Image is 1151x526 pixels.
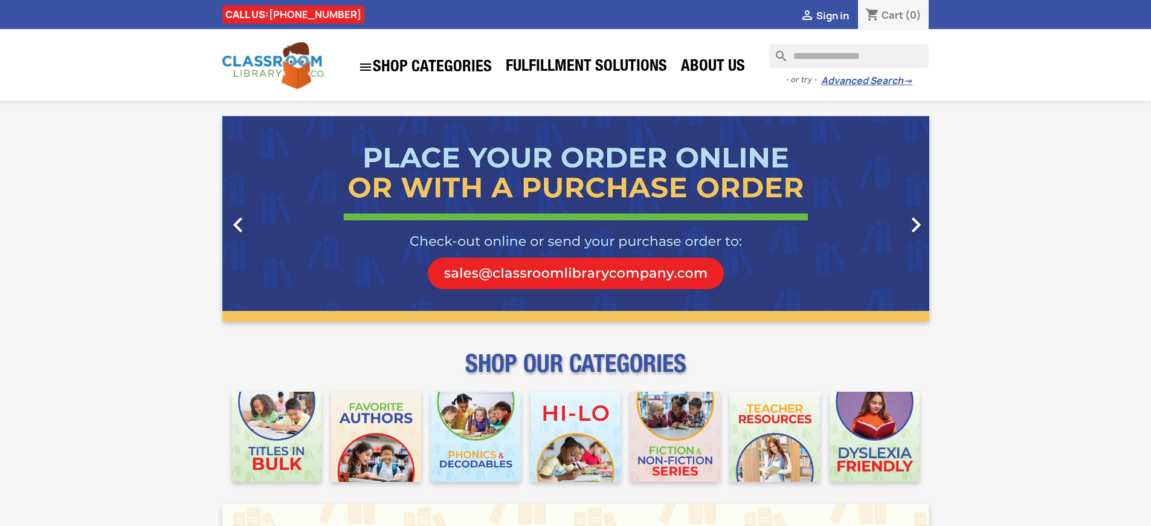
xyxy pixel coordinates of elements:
ul: Carousel container [222,116,929,322]
img: CLC_Dyslexia_Mobile.jpg [830,392,920,482]
span: (0) [905,8,921,22]
a: SHOP CATEGORIES [352,54,498,80]
a:  Sign in [800,9,849,22]
i:  [223,210,253,240]
a: Previous [222,116,329,322]
span: Cart [882,8,903,22]
a: Advanced Search→ [821,75,912,87]
img: CLC_HiLo_Mobile.jpg [530,392,621,482]
i: shopping_cart [865,8,880,23]
img: CLC_Teacher_Resources_Mobile.jpg [730,392,820,482]
a: Next [823,116,929,322]
img: CLC_Favorite_Authors_Mobile.jpg [331,392,421,482]
img: Classroom Library Company [222,42,325,89]
a: [PHONE_NUMBER] [269,8,361,21]
p: SHOP OUR CATEGORIES [222,360,929,382]
i:  [358,60,373,74]
img: CLC_Phonics_And_Decodables_Mobile.jpg [431,392,521,482]
input: Search [769,44,929,68]
img: CLC_Bulk_Mobile.jpg [232,392,322,482]
span: - or try - [785,74,821,86]
a: Fulfillment Solutions [500,56,673,80]
i: search [769,44,784,59]
span: Sign in [816,9,849,22]
img: CLC_Fiction_Nonfiction_Mobile.jpg [630,392,720,482]
span: → [903,75,912,87]
div: CALL US: [222,5,364,24]
i:  [901,210,931,240]
a: About Us [675,56,751,80]
i:  [800,9,814,24]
